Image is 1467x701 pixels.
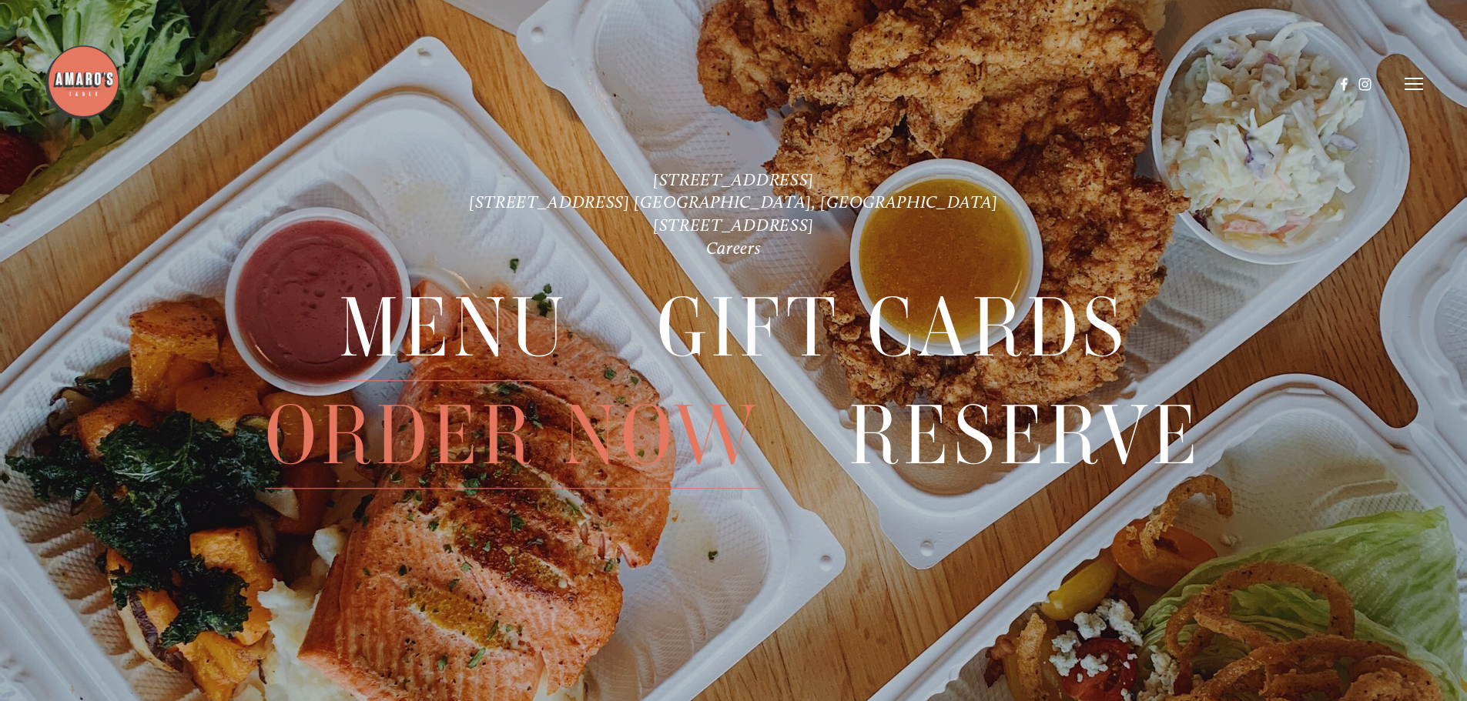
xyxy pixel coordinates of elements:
a: Gift Cards [657,275,1128,381]
span: Order Now [265,382,760,489]
a: [STREET_ADDRESS] [GEOGRAPHIC_DATA], [GEOGRAPHIC_DATA] [469,192,998,212]
span: Reserve [849,382,1202,489]
a: Menu [339,275,568,381]
span: Gift Cards [657,275,1128,382]
a: [STREET_ADDRESS] [653,169,814,190]
a: [STREET_ADDRESS] [653,215,814,235]
img: Amaro's Table [44,44,121,121]
a: Careers [706,238,762,259]
a: Reserve [849,382,1202,488]
a: Order Now [265,382,760,488]
span: Menu [339,275,568,382]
